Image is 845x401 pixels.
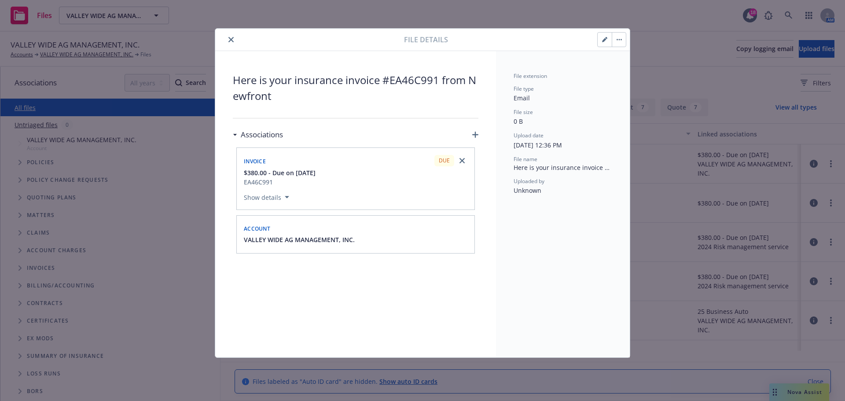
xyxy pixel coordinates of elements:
span: Here is your insurance invoice #EA46C991 from Newfront [233,72,478,104]
span: 0 B [514,117,523,125]
span: Here is your insurance invoice #EA46C991 from Newfront [514,163,612,172]
span: Unknown [514,186,541,195]
span: File name [514,155,537,163]
span: [DATE] 12:36 PM [514,141,562,149]
span: Invoice [244,158,266,165]
button: Show details [240,192,293,202]
a: close [457,155,467,166]
span: Account [244,225,270,232]
h3: Associations [241,129,283,140]
button: close [226,34,236,45]
span: File type [514,85,534,92]
span: File size [514,108,533,116]
span: Email [514,94,530,102]
span: Uploaded by [514,177,544,185]
div: Associations [233,129,283,140]
span: File extension [514,72,547,80]
button: VALLEY WIDE AG MANAGEMENT, INC. [244,235,355,244]
span: Upload date [514,132,544,139]
div: EA46C991 [244,177,316,187]
span: File details [404,34,448,45]
div: DUE [434,155,454,166]
button: $380.00 - Due on [DATE] [244,168,316,177]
